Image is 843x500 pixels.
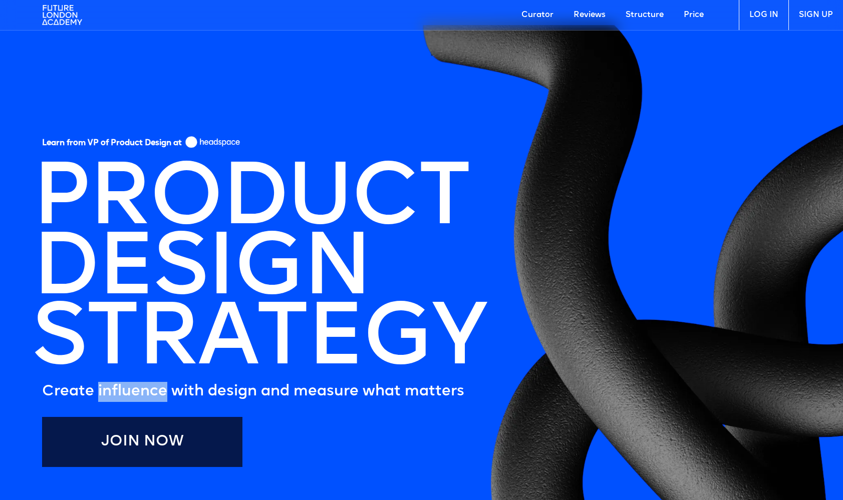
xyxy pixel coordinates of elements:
[32,307,486,377] h1: STRATEGY
[42,138,182,152] h5: Learn from VP of Product Design at
[42,417,242,467] a: Join Now
[32,167,469,237] h1: PRODUCT
[42,382,464,402] h5: Create influence with design and measure what matters
[32,237,371,307] h1: DESIGN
